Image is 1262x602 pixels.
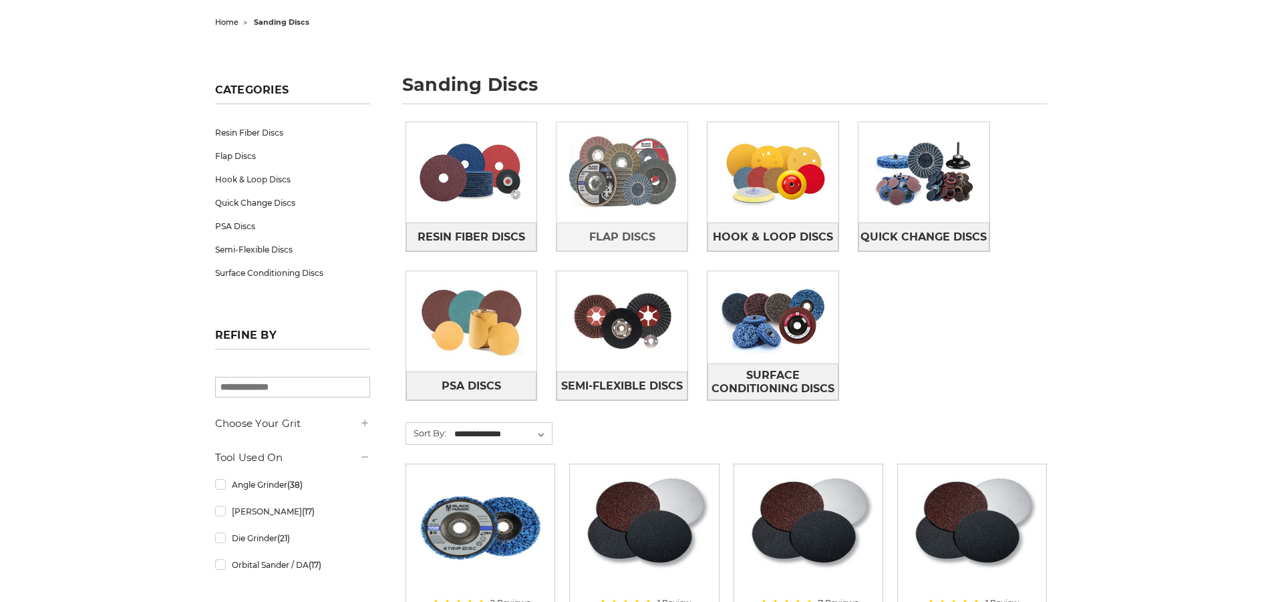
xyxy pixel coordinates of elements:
[215,168,370,191] a: Hook & Loop Discs
[452,424,552,444] select: Sort By:
[907,474,1037,581] img: Silicon Carbide 6" Hook & Loop Edger Discs
[416,474,545,581] img: 4" x 5/8" easy strip and clean discs
[215,17,239,27] a: home
[858,222,989,251] a: Quick Change Discs
[215,553,370,577] a: Orbital Sander / DA
[406,126,537,218] img: Resin Fiber Discs
[215,500,370,523] a: [PERSON_NAME]
[215,526,370,550] a: Die Grinder
[708,364,838,400] span: Surface Conditioning Discs
[406,222,537,251] a: Resin Fiber Discs
[287,480,303,490] span: (38)
[215,261,370,285] a: Surface Conditioning Discs
[860,226,987,249] span: Quick Change Discs
[557,275,687,367] img: Semi-Flexible Discs
[302,506,315,516] span: (17)
[215,84,370,104] h5: Categories
[309,560,321,570] span: (17)
[707,271,838,363] img: Surface Conditioning Discs
[707,222,838,251] a: Hook & Loop Discs
[557,371,687,400] a: Semi-Flexible Discs
[557,122,687,222] img: Flap Discs
[215,214,370,238] a: PSA Discs
[442,375,501,398] span: PSA Discs
[858,126,989,218] img: Quick Change Discs
[215,191,370,214] a: Quick Change Discs
[744,474,873,581] img: Silicon Carbide 7" Hook & Loop Edger Discs
[402,76,1048,104] h1: sanding discs
[215,450,370,466] h5: Tool Used On
[579,474,709,581] img: Silicon Carbide 8" Hook & Loop Edger Discs
[406,371,537,400] a: PSA Discs
[561,375,683,398] span: Semi-Flexible Discs
[406,423,446,443] label: Sort By:
[215,416,370,432] h5: Choose Your Grit
[557,222,687,251] a: Flap Discs
[254,17,309,27] span: sanding discs
[215,144,370,168] a: Flap Discs
[215,121,370,144] a: Resin Fiber Discs
[418,226,525,249] span: Resin Fiber Discs
[215,238,370,261] a: Semi-Flexible Discs
[215,473,370,496] a: Angle Grinder
[707,126,838,218] img: Hook & Loop Discs
[707,363,838,400] a: Surface Conditioning Discs
[277,533,290,543] span: (21)
[589,226,655,249] span: Flap Discs
[713,226,833,249] span: Hook & Loop Discs
[406,275,537,367] img: PSA Discs
[215,329,370,349] h5: Refine by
